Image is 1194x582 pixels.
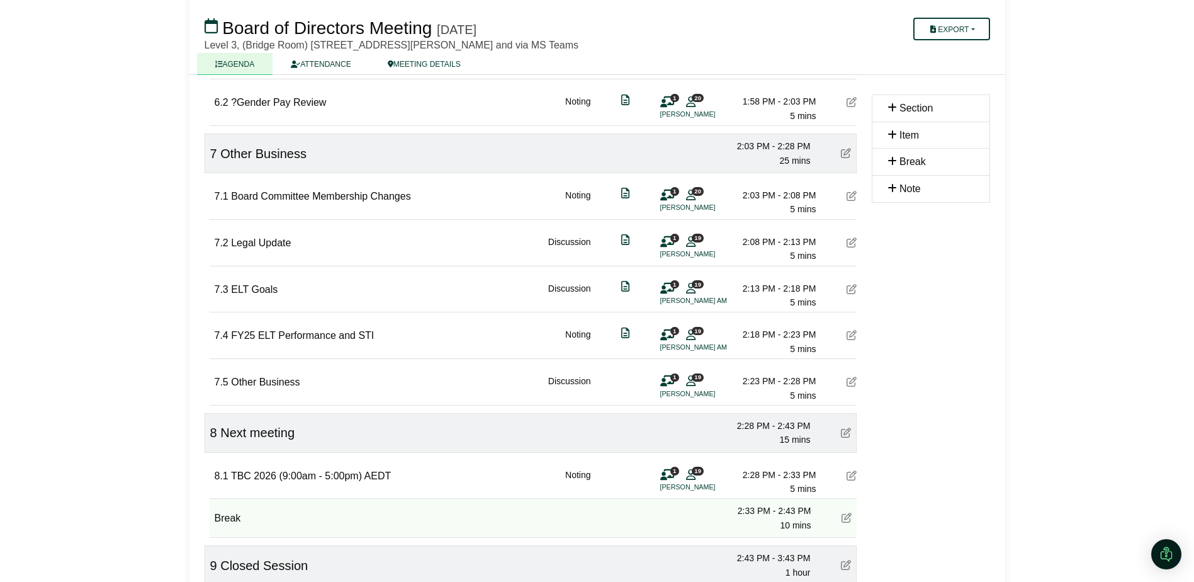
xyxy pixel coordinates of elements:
[548,374,591,402] div: Discussion
[899,156,926,167] span: Break
[728,374,816,388] div: 2:23 PM - 2:28 PM
[273,53,369,75] a: ATTENDANCE
[660,202,755,213] li: [PERSON_NAME]
[548,235,591,263] div: Discussion
[913,18,989,40] button: Export
[790,297,816,307] span: 5 mins
[670,94,679,102] span: 1
[215,97,228,108] span: 6.2
[231,97,326,108] span: ?Gender Pay Review
[660,295,755,306] li: [PERSON_NAME] AM
[899,103,933,113] span: Section
[728,235,816,249] div: 2:08 PM - 2:13 PM
[728,468,816,482] div: 2:28 PM - 2:33 PM
[231,191,410,202] span: Board Committee Membership Changes
[215,471,228,481] span: 8.1
[728,94,816,108] div: 1:58 PM - 2:03 PM
[790,484,816,494] span: 5 mins
[670,234,679,242] span: 1
[215,513,241,523] span: Break
[692,187,704,195] span: 20
[220,426,295,440] span: Next meeting
[215,377,228,387] span: 7.5
[660,249,755,260] li: [PERSON_NAME]
[660,109,755,120] li: [PERSON_NAME]
[437,22,476,37] div: [DATE]
[215,191,228,202] span: 7.1
[231,377,300,387] span: Other Business
[1151,539,1181,569] div: Open Intercom Messenger
[197,53,273,75] a: AGENDA
[660,482,755,493] li: [PERSON_NAME]
[692,374,704,382] span: 19
[220,559,308,573] span: Closed Session
[790,251,816,261] span: 5 mins
[899,130,919,140] span: Item
[670,280,679,288] span: 1
[723,419,811,433] div: 2:28 PM - 2:43 PM
[728,282,816,295] div: 2:13 PM - 2:18 PM
[728,188,816,202] div: 2:03 PM - 2:08 PM
[565,94,590,123] div: Noting
[692,280,704,288] span: 19
[670,187,679,195] span: 1
[723,551,811,565] div: 2:43 PM - 3:43 PM
[692,94,704,102] span: 20
[215,330,228,341] span: 7.4
[670,327,679,335] span: 1
[899,183,921,194] span: Note
[220,147,307,161] span: Other Business
[692,467,704,475] span: 19
[670,374,679,382] span: 1
[215,237,228,248] span: 7.2
[215,284,228,295] span: 7.3
[205,40,579,50] span: Level 3, (Bridge Room) [STREET_ADDRESS][PERSON_NAME] and via MS Teams
[728,328,816,341] div: 2:18 PM - 2:23 PM
[779,435,810,445] span: 15 mins
[779,156,810,166] span: 25 mins
[210,426,217,440] span: 8
[692,327,704,335] span: 19
[723,504,811,518] div: 2:33 PM - 2:43 PM
[780,520,811,530] span: 10 mins
[231,471,391,481] span: TBC 2026 (9:00am - 5:00pm) AEDT
[222,18,432,38] span: Board of Directors Meeting
[790,111,816,121] span: 5 mins
[660,342,755,353] li: [PERSON_NAME] AM
[790,204,816,214] span: 5 mins
[786,568,811,578] span: 1 hour
[692,234,704,242] span: 19
[565,328,590,356] div: Noting
[790,344,816,354] span: 5 mins
[660,389,755,399] li: [PERSON_NAME]
[723,139,811,153] div: 2:03 PM - 2:28 PM
[210,559,217,573] span: 9
[565,468,590,496] div: Noting
[231,237,291,248] span: Legal Update
[565,188,590,217] div: Noting
[670,467,679,475] span: 1
[210,147,217,161] span: 7
[548,282,591,310] div: Discussion
[231,284,278,295] span: ELT Goals
[369,53,479,75] a: MEETING DETAILS
[231,330,374,341] span: FY25 ELT Performance and STI
[790,391,816,401] span: 5 mins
